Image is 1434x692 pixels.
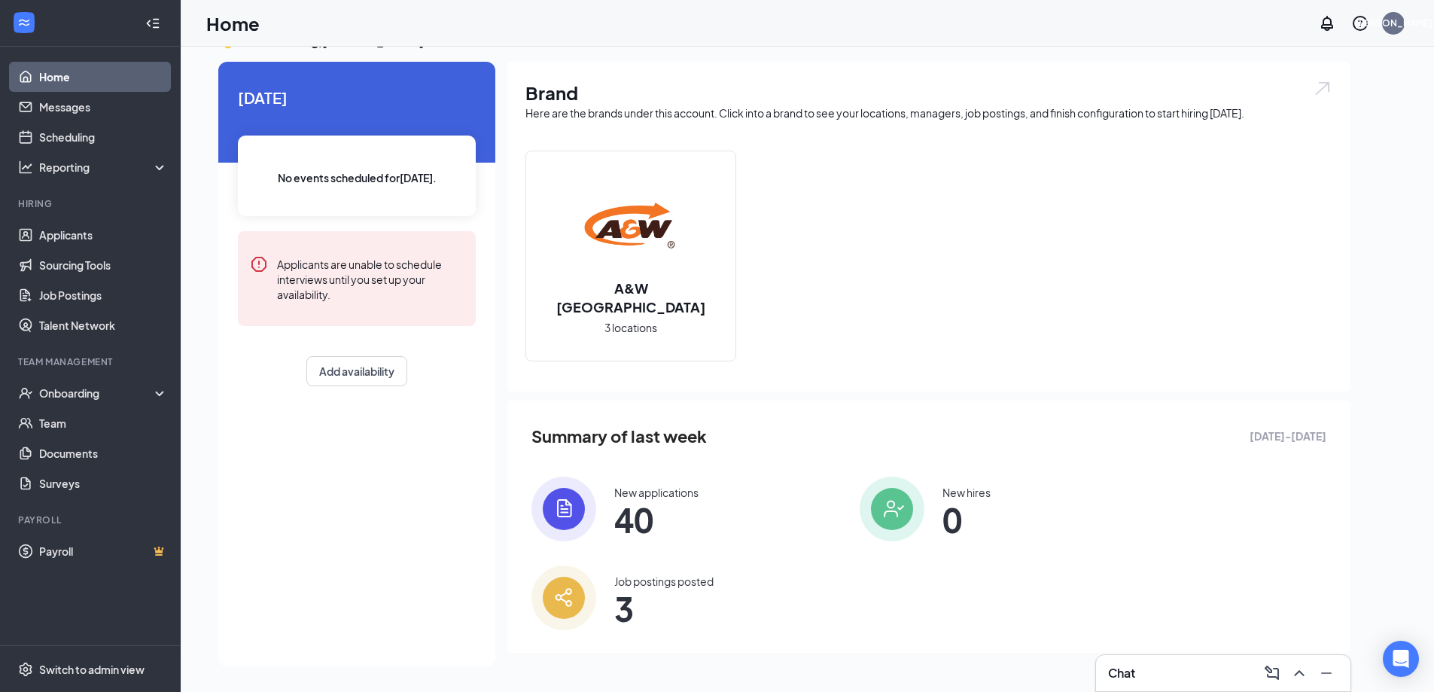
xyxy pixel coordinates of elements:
[604,319,657,336] span: 3 locations
[1263,664,1281,682] svg: ComposeMessage
[1290,664,1308,682] svg: ChevronUp
[39,536,168,566] a: PayrollCrown
[18,197,165,210] div: Hiring
[1317,664,1335,682] svg: Minimize
[39,122,168,152] a: Scheduling
[1250,428,1326,444] span: [DATE] - [DATE]
[39,662,145,677] div: Switch to admin view
[1313,80,1332,97] img: open.6027fd2a22e1237b5b06.svg
[1351,14,1369,32] svg: QuestionInfo
[614,595,714,622] span: 3
[39,310,168,340] a: Talent Network
[525,80,1332,105] h1: Brand
[531,423,707,450] span: Summary of last week
[614,574,714,589] div: Job postings posted
[1260,661,1284,685] button: ComposeMessage
[39,438,168,468] a: Documents
[1314,661,1338,685] button: Minimize
[526,279,735,316] h2: A&W [GEOGRAPHIC_DATA]
[39,220,168,250] a: Applicants
[18,160,33,175] svg: Analysis
[238,86,476,109] span: [DATE]
[1318,14,1336,32] svg: Notifications
[39,250,168,280] a: Sourcing Tools
[39,92,168,122] a: Messages
[525,105,1332,120] div: Here are the brands under this account. Click into a brand to see your locations, managers, job p...
[39,280,168,310] a: Job Postings
[39,408,168,438] a: Team
[1287,661,1311,685] button: ChevronUp
[39,62,168,92] a: Home
[531,477,596,541] img: icon
[278,169,437,186] span: No events scheduled for [DATE] .
[614,485,699,500] div: New applications
[39,468,168,498] a: Surveys
[39,160,169,175] div: Reporting
[860,477,924,541] img: icon
[18,386,33,401] svg: UserCheck
[583,176,679,273] img: A&W Canada
[614,506,699,533] span: 40
[942,485,991,500] div: New hires
[18,662,33,677] svg: Settings
[277,255,464,302] div: Applicants are unable to schedule interviews until you set up your availability.
[18,514,165,526] div: Payroll
[145,16,160,31] svg: Collapse
[1383,641,1419,677] div: Open Intercom Messenger
[18,355,165,368] div: Team Management
[531,565,596,630] img: icon
[17,15,32,30] svg: WorkstreamLogo
[942,506,991,533] span: 0
[206,11,260,36] h1: Home
[250,255,268,273] svg: Error
[39,386,155,401] div: Onboarding
[1108,665,1135,681] h3: Chat
[1355,17,1432,29] div: [PERSON_NAME]
[306,356,407,386] button: Add availability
